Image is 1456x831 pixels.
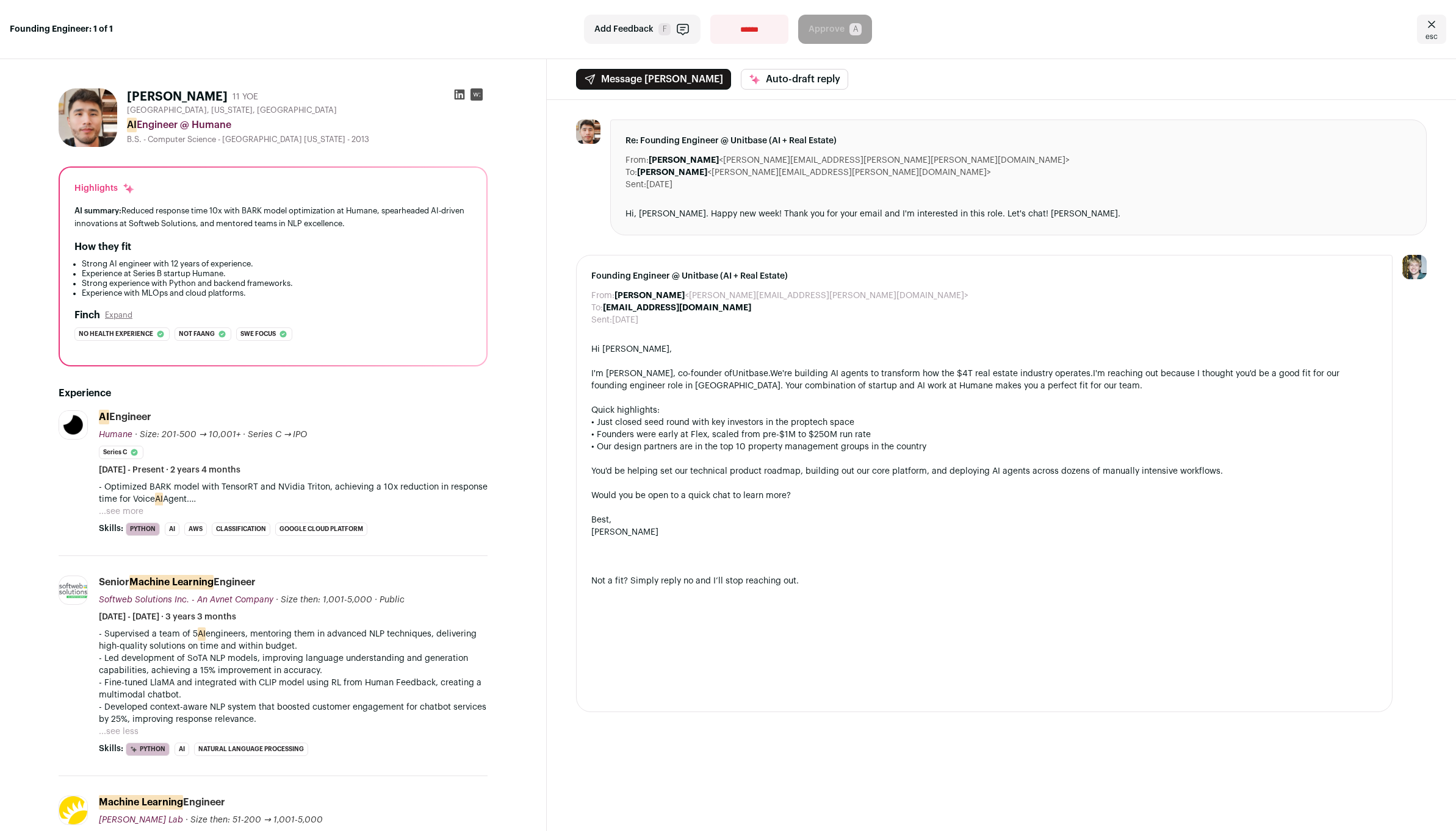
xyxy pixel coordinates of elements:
li: Strong AI engineer with 12 years of experience. [82,259,472,269]
div: Engineer [99,410,151,424]
p: - Supervised a team of 5 engineers, mentoring them in advanced NLP techniques, delivering high-qu... [99,628,488,652]
span: Not faang [179,328,215,340]
button: Expand [105,310,132,320]
mark: Machine Learning [129,575,214,590]
span: [GEOGRAPHIC_DATA], [US_STATE], [GEOGRAPHIC_DATA] [127,105,337,115]
div: I'm [PERSON_NAME], co-founder of . I'm reaching out because I thought you'd be a good fit for our... [591,368,1377,392]
div: B.S. - Computer Science - [GEOGRAPHIC_DATA] [US_STATE] - 2013 [127,135,488,144]
div: Would you be open to a quick chat to learn more? [591,490,1377,502]
dt: To: [591,302,603,314]
b: [EMAIL_ADDRESS][DOMAIN_NAME] [603,304,751,312]
a: Close [1417,15,1446,44]
span: [DATE] - [DATE] · 3 years 3 months [99,611,236,623]
span: Public [380,596,405,604]
span: Softweb Solutions Inc. - An Avnet Company [99,596,273,604]
li: AI [175,743,189,756]
b: [PERSON_NAME] [649,156,719,165]
span: [PERSON_NAME] Lab [99,816,183,824]
dd: [DATE] [612,314,638,326]
p: - Optimized BARK model with TensorRT and NVidia Triton, achieving a 10x reduction in response tim... [99,481,488,505]
p: - Fine-tuned LlaMA and integrated with CLIP model using RL from Human Feedback, creating a multim... [99,677,488,701]
span: esc [1425,32,1438,41]
div: Engineer [99,796,225,809]
span: · Size then: 1,001-5,000 [276,596,372,604]
span: We're building AI agents to transform how the $4T real estate industry operates. [770,369,1093,378]
div: Best, [591,514,1377,526]
div: Not a fit? Simply reply no and I’ll stop reaching out. [591,575,1377,587]
div: Hi [PERSON_NAME], [591,343,1377,355]
div: • Our design partners are in the top 10 property management groups in the country [591,441,1377,453]
img: 0ff592683accd53243588ae4b1038550be7dcf1d423a8ca69364551e1f7b2d72.jpg [59,411,87,439]
span: · [243,429,245,441]
span: Humane [99,430,132,439]
img: dff74654e07ba9411c794363becca64a65876dc4cc739cfc5eb3055be26e271c.jpg [59,88,117,147]
button: ...see more [99,505,143,518]
h1: [PERSON_NAME] [127,88,228,105]
span: Series C → IPO [248,430,308,439]
b: [PERSON_NAME] [614,291,685,300]
dd: <[PERSON_NAME][EMAIL_ADDRESS][PERSON_NAME][PERSON_NAME][DOMAIN_NAME]> [649,154,1070,166]
li: Classification [212,522,270,536]
span: F [658,23,671,35]
div: Engineer @ Humane [127,118,488,132]
div: Highlights [74,182,135,194]
mark: AI [198,627,206,641]
div: 11 YOE [232,91,258,103]
mark: AI [127,118,137,132]
span: · Size then: 51-200 → 1,001-5,000 [186,816,323,824]
a: Unitbase [732,369,768,378]
span: Re: Founding Engineer @ Unitbase (AI + Real Estate) [625,135,1411,147]
li: AWS [184,522,207,536]
span: Skills: [99,743,123,755]
dd: <[PERSON_NAME][EMAIL_ADDRESS][PERSON_NAME][DOMAIN_NAME]> [637,166,991,179]
li: AI [165,522,179,536]
div: • Founders were early at Flex, scaled from pre-$1M to $250M run rate [591,429,1377,441]
span: Skills: [99,522,123,535]
img: 3f940a3adcbfd0019b4dce9d24ce9ffca7d6cf7d85939df94296c881d1b3b78d.jpg [59,796,87,824]
li: Series C [99,446,143,459]
span: Add Feedback [594,23,654,35]
li: Experience with MLOps and cloud platforms. [82,288,472,298]
dt: From: [625,154,649,166]
span: [DATE] - Present · 2 years 4 months [99,464,240,476]
dt: Sent: [591,314,612,326]
h2: Experience [59,386,488,401]
li: Strong experience with Python and backend frameworks. [82,279,472,288]
button: Message [PERSON_NAME] [576,69,731,90]
span: · Size: 201-500 → 10,001+ [135,430,240,439]
p: - Led development of SoTA NLP models, improving language understanding and generation capabilitie... [99,652,488,677]
img: 6494470-medium_jpg [1402,255,1427,279]
span: · [375,594,377,606]
button: Add Feedback F [584,15,701,44]
dt: Sent: [625,179,646,191]
li: Google Cloud Platform [275,522,367,536]
img: dff74654e07ba9411c794363becca64a65876dc4cc739cfc5eb3055be26e271c.jpg [576,119,600,144]
strong: Founding Engineer: 1 of 1 [10,23,113,35]
mark: AI [99,410,109,424]
button: ...see less [99,726,139,738]
b: [PERSON_NAME] [637,168,707,177]
span: Founding Engineer @ Unitbase (AI + Real Estate) [591,270,1377,282]
div: Quick highlights: [591,404,1377,416]
dd: <[PERSON_NAME][EMAIL_ADDRESS][PERSON_NAME][DOMAIN_NAME]> [614,290,968,302]
h2: Finch [74,308,100,323]
div: Senior Engineer [99,576,256,589]
div: Reduced response time 10x with BARK model optimization at Humane, spearheaded AI-driven innovatio... [74,204,472,230]
div: Hi, [PERSON_NAME]. Happy new week! Thank you for your email and I'm interested in this role. Let'... [625,208,1411,220]
button: Auto-draft reply [741,69,848,90]
span: No health experience [79,328,153,340]
img: 1f7bbb95d133913e22e5199670b670d3deb223e0e8a0c9975b41f0bd2e3e65ee.jpg [59,583,87,598]
dt: From: [591,290,614,302]
div: • Just closed seed round with key investors in the proptech space [591,416,1377,429]
span: Swe focus [240,328,276,340]
mark: Machine Learning [99,795,183,810]
h2: How they fit [74,240,131,254]
div: [PERSON_NAME] [591,526,1377,538]
dt: To: [625,166,637,179]
li: Experience at Series B startup Humane. [82,269,472,279]
li: Python [126,522,160,536]
mark: AI [155,493,163,506]
span: AI summary: [74,207,121,215]
li: Python [126,743,170,756]
li: Natural Language Processing [194,743,308,756]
